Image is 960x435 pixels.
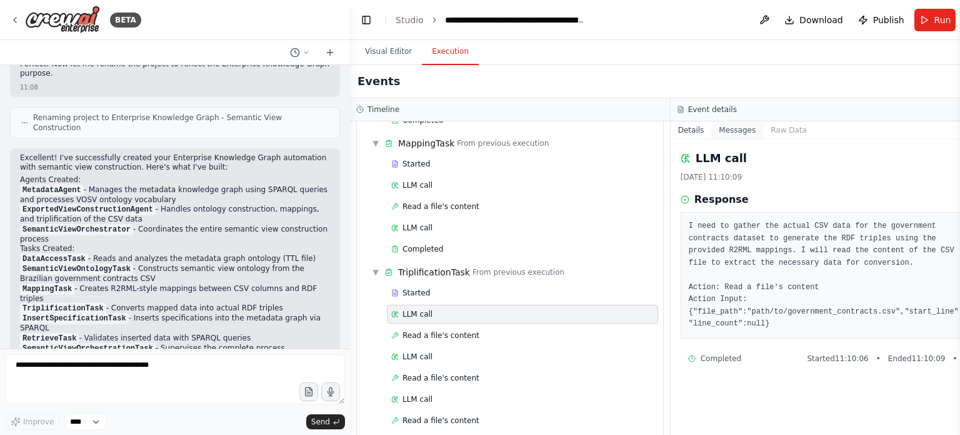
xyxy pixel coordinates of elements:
p: Excellent! I've successfully created your Enterprise Knowledge Graph automation with semantic vie... [20,153,330,173]
span: LLM call [402,223,432,233]
span: • [952,354,957,364]
li: - Converts mapped data into actual RDF triples [20,304,330,314]
span: LLM call [402,352,432,362]
a: Studio [396,15,424,25]
h2: Events [357,73,400,90]
code: SemanticViewOntologyTask [20,264,133,275]
button: Visual Editor [355,39,422,65]
li: - Constructs semantic view ontology from the Brazilian government contracts CSV [20,264,330,284]
span: Improve [23,417,54,427]
span: • [876,354,881,364]
span: Completed [701,354,741,364]
code: RetrieveTask [20,333,79,344]
button: Execution [422,39,479,65]
span: Started [402,159,430,169]
span: Ended 11:10:09 [888,354,946,364]
h3: Response [694,192,749,207]
li: - Reads and analyzes the metadata graph ontology (TTL file) [20,254,330,264]
h2: LLM call [696,150,747,167]
code: DataAccessTask [20,253,88,265]
button: Send [306,414,345,429]
nav: breadcrumb [396,14,586,26]
span: Completed [402,244,443,254]
li: - Creates R2RML-style mappings between CSV columns and RDF triples [20,284,330,304]
span: Read a file's content [402,373,479,383]
h3: Timeline [367,105,399,115]
button: Raw Data [763,121,814,139]
span: Started [402,288,430,298]
span: Send [311,417,330,427]
button: Download [779,9,848,31]
code: SemanticViewOrchestrationTask [20,343,156,354]
span: Read a file's content [402,330,479,340]
button: Hide left sidebar [357,11,375,29]
button: Messages [711,121,763,139]
span: Read a file's content [402,202,479,212]
button: Improve [5,414,59,430]
h2: Agents Created: [20,175,330,185]
li: - Supervises the complete process [20,344,330,354]
code: ExportedViewConstructionAgent [20,204,156,215]
span: ▼ [372,267,379,277]
span: Read a file's content [402,416,479,426]
span: Download [799,14,843,26]
img: Logo [25,6,100,34]
div: BETA [110,13,141,28]
li: - Manages the metadata knowledge graph using SPARQL queries and processes VOSV ontology vocabulary [20,185,330,205]
button: Run [914,9,956,31]
h2: Tasks Created: [20,244,330,254]
span: From previous execution [472,267,564,277]
p: Perfect! Now let me rename the project to reflect the Enterprise Knowledge Graph purpose. [20,59,330,79]
span: Publish [873,14,904,26]
button: Start a new chat [320,45,340,60]
span: LLM call [402,394,432,404]
h3: Event details [688,105,737,115]
button: Publish [853,9,909,31]
span: LLM call [402,309,432,319]
span: Started 11:10:06 [807,354,868,364]
code: TriplificationTask [20,303,106,314]
code: SemanticViewOrchestrator [20,224,133,235]
li: - Coordinates the entire semantic view construction process [20,225,330,245]
li: - Validates inserted data with SPARQL queries [20,334,330,344]
code: InsertSpecificationTask [20,313,129,324]
span: LLM call [402,180,432,190]
span: MappingTask [398,137,454,150]
button: Details [671,121,712,139]
li: - Inserts specifications into the metadata graph via SPARQL [20,314,330,334]
span: Run [934,14,951,26]
span: From previous execution [457,138,549,148]
code: MappingTask [20,284,74,295]
code: MetadataAgent [20,185,84,196]
div: 11:08 [20,83,38,92]
button: Click to speak your automation idea [321,382,340,401]
span: Renaming project to Enterprise Knowledge Graph - Semantic View Construction [33,113,329,133]
button: Upload files [299,382,318,401]
li: - Handles ontology construction, mappings, and triplification of the CSV data [20,205,330,225]
span: ▼ [372,138,379,148]
span: TriplificationTask [398,266,470,279]
button: Switch to previous chat [285,45,315,60]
